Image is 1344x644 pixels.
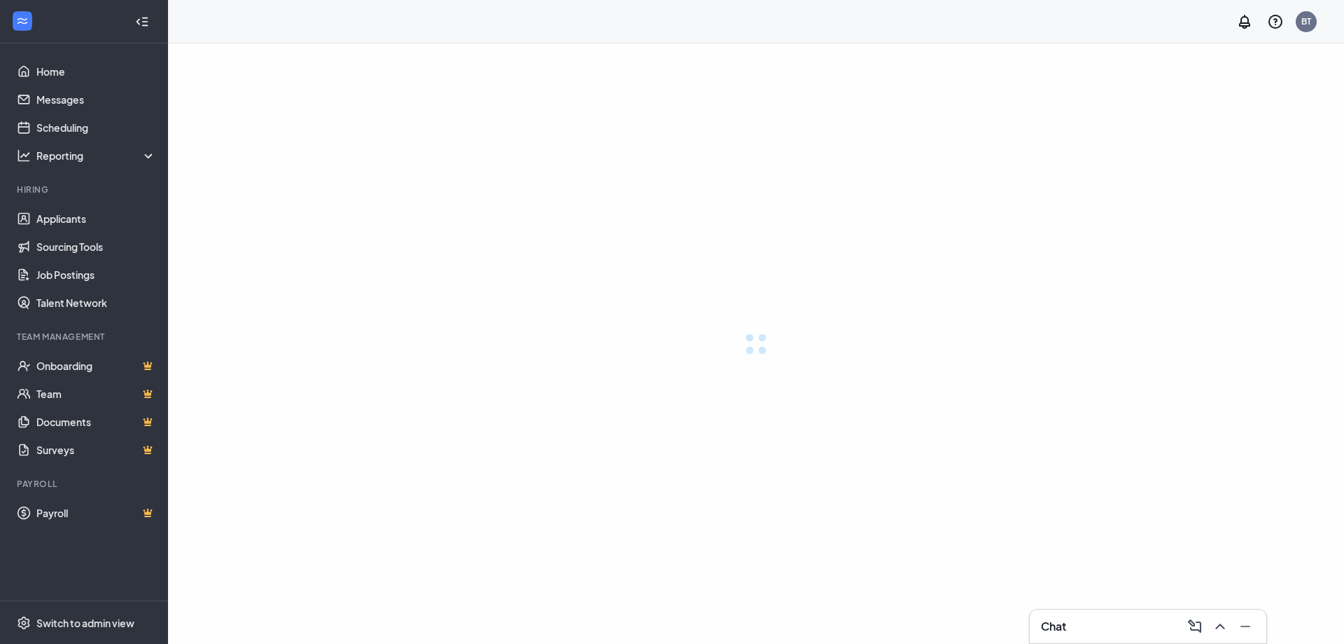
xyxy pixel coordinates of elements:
[1233,615,1255,638] button: Minimize
[1186,618,1203,635] svg: ComposeMessage
[36,408,156,436] a: DocumentsCrown
[1182,615,1205,638] button: ComposeMessage
[36,205,156,233] a: Applicants
[17,331,153,343] div: Team Management
[15,14,29,28] svg: WorkstreamLogo
[36,499,156,527] a: PayrollCrown
[36,436,156,464] a: SurveysCrown
[36,289,156,317] a: Talent Network
[17,478,153,490] div: Payroll
[36,380,156,408] a: TeamCrown
[36,616,134,630] div: Switch to admin view
[1267,13,1284,30] svg: QuestionInfo
[1301,15,1311,27] div: BT
[36,352,156,380] a: OnboardingCrown
[36,261,156,289] a: Job Postings
[1207,615,1230,638] button: ChevronUp
[1237,618,1254,635] svg: Minimize
[36,85,156,114] a: Messages
[17,184,153,196] div: Hiring
[17,149,31,163] svg: Analysis
[1236,13,1253,30] svg: Notifications
[36,233,156,261] a: Sourcing Tools
[135,15,149,29] svg: Collapse
[36,57,156,85] a: Home
[36,114,156,142] a: Scheduling
[36,149,157,163] div: Reporting
[1212,618,1228,635] svg: ChevronUp
[1041,619,1066,634] h3: Chat
[17,616,31,630] svg: Settings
